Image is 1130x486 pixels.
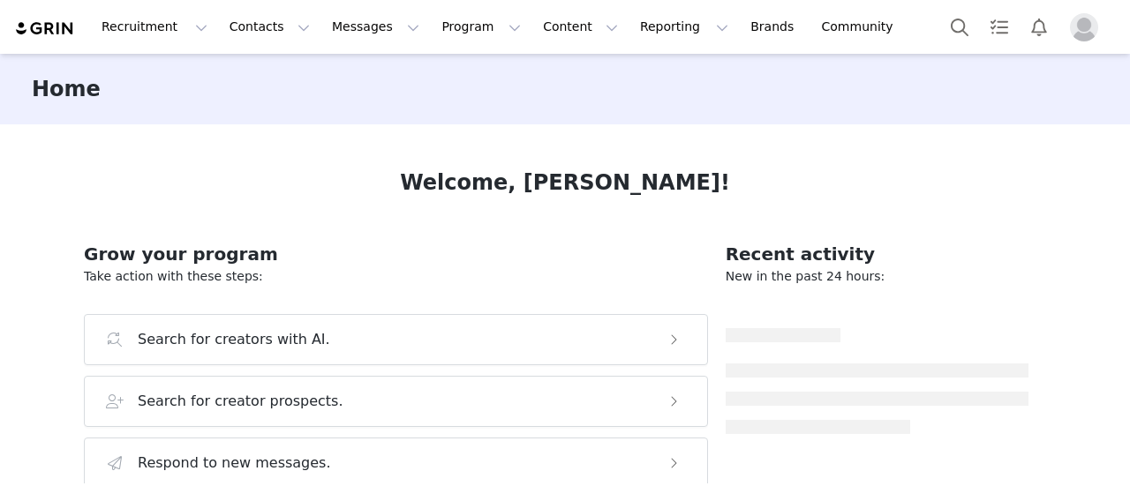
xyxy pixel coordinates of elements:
img: placeholder-profile.jpg [1070,13,1098,41]
p: Take action with these steps: [84,267,708,286]
button: Recruitment [91,7,218,47]
button: Reporting [629,7,739,47]
h2: Grow your program [84,241,708,267]
button: Notifications [1020,7,1058,47]
h1: Welcome, [PERSON_NAME]! [400,167,730,198]
h3: Search for creator prospects. [138,391,343,412]
h3: Home [32,73,101,105]
button: Messages [321,7,430,47]
img: grin logo [14,20,76,37]
button: Search for creators with AI. [84,314,708,365]
h3: Respond to new messages. [138,452,331,474]
a: Brands [740,7,810,47]
a: Community [811,7,912,47]
button: Contacts [219,7,320,47]
button: Profile [1059,13,1116,41]
h3: Search for creators with AI. [138,329,330,350]
button: Program [431,7,531,47]
button: Search [940,7,979,47]
button: Search for creator prospects. [84,376,708,427]
p: New in the past 24 hours: [726,267,1028,286]
a: Tasks [980,7,1019,47]
button: Content [532,7,629,47]
h2: Recent activity [726,241,1028,267]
